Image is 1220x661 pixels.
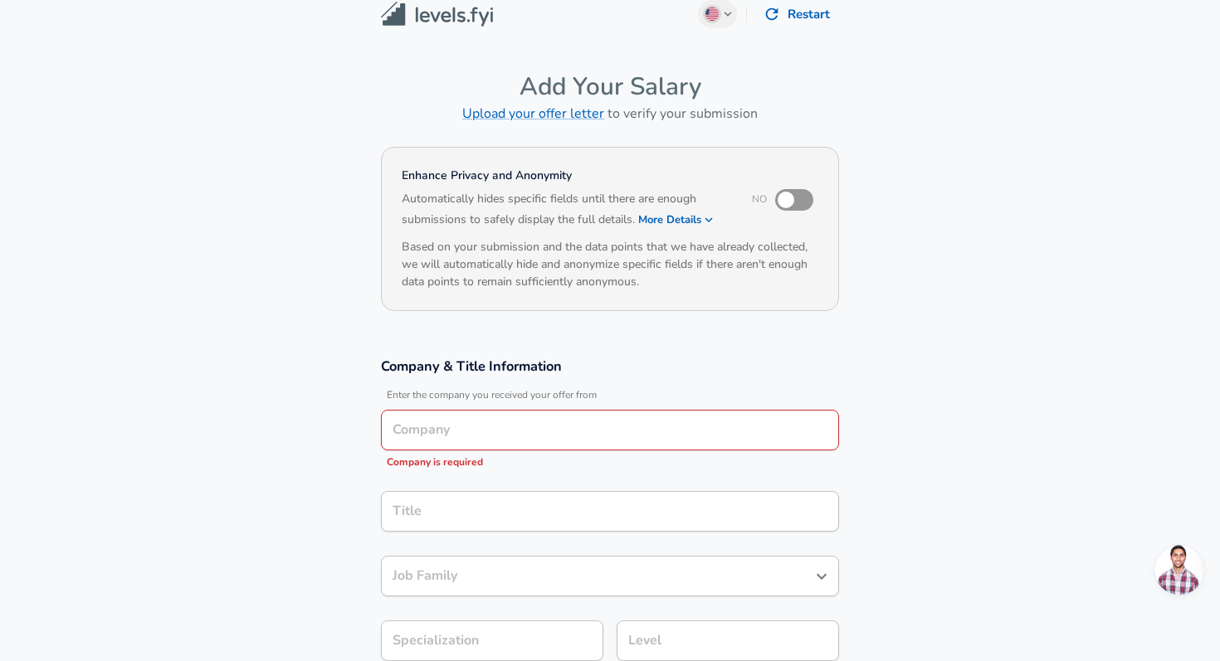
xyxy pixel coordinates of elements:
h6: Based on your submission and the data points that we have already collected, we will automaticall... [402,238,818,290]
input: Specialization [381,620,603,661]
button: Open [810,565,833,588]
input: L3 [624,628,832,654]
button: More Details [638,208,715,231]
span: Company is required [387,455,483,469]
span: Enter the company you received your offer from [381,389,839,401]
h6: to verify your submission [381,102,839,125]
img: Levels.fyi [381,2,493,27]
div: Open chat [1154,545,1204,595]
input: Software Engineer [388,498,832,524]
h6: Automatically hides specific fields until there are enough submissions to safely display the full... [402,190,730,231]
input: Google [388,417,832,443]
h4: Add Your Salary [381,71,839,102]
input: Software Engineer [388,563,807,589]
h4: Enhance Privacy and Anonymity [402,168,730,184]
span: No [752,192,767,206]
a: Upload your offer letter [462,104,604,123]
h3: Company & Title Information [381,357,839,376]
img: English (US) [705,7,719,21]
